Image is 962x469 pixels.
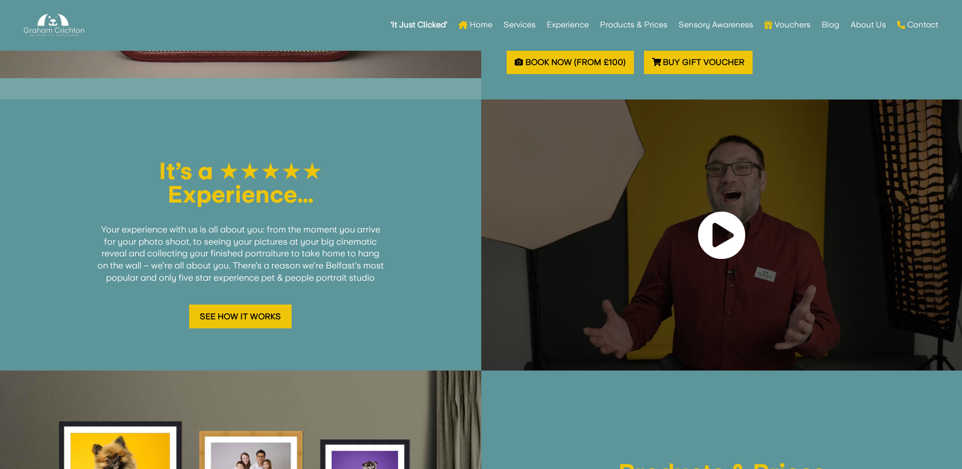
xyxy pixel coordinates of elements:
[600,5,667,45] a: Products & Prices
[764,5,810,45] a: Vouchers
[897,5,938,45] a: Contact
[547,5,589,45] a: Experience
[97,224,384,283] span: Your experience with us is all about you: from the moment you arrive for your photo shoot, to see...
[644,50,753,74] a: Buy Gift Voucher
[458,5,492,45] a: Home
[96,159,385,211] h1: It’s a ★★★★★ Experience…
[850,5,886,45] a: About Us
[189,305,292,328] a: See How It Works
[390,5,447,45] a: ‘It Just Clicked’
[504,5,536,45] a: Services
[507,50,634,74] a: Book Now (from £100)
[24,11,84,39] img: Graham Crichton Photography Logo - Graham Crichton - Belfast Family & Pet Photography Studio
[679,5,753,45] a: Sensory Awareness
[390,21,447,28] strong: ‘It Just Clicked’
[822,5,839,45] a: Blog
